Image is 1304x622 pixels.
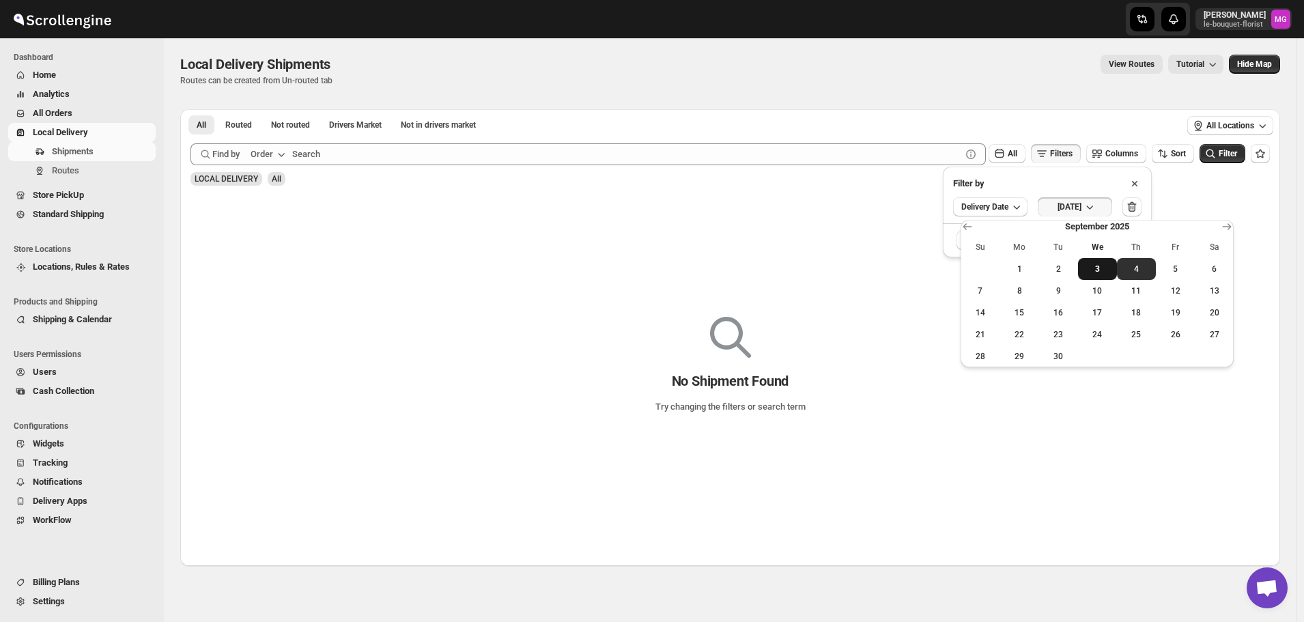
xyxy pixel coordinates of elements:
[1117,324,1156,345] button: Thursday September 25 2025
[710,317,751,358] img: Empty search results
[966,307,994,318] span: 14
[961,345,1000,367] button: Sunday September 28 2025
[1000,236,1038,258] th: Monday
[52,146,94,156] span: Shipments
[1039,345,1078,367] button: Tuesday September 30 2025
[8,310,156,329] button: Shipping & Calendar
[1031,144,1081,163] button: Filters
[188,115,214,135] button: All
[1156,236,1195,258] th: Friday
[1045,264,1073,274] span: 2
[1039,236,1078,258] th: Tuesday
[1161,285,1189,296] span: 12
[1161,329,1189,340] span: 26
[1083,329,1111,340] span: 24
[271,119,310,130] span: Not routed
[1156,324,1195,345] button: Friday September 26 2025
[329,119,382,130] span: Drivers Market
[1045,307,1073,318] span: 16
[1105,149,1138,158] span: Columns
[961,302,1000,324] button: Sunday September 14 2025
[961,280,1000,302] button: Sunday September 7 2025
[1000,280,1038,302] button: Monday September 8 2025
[1247,567,1288,608] a: Open chat
[958,217,977,236] button: Show previous month, August 2025
[1200,242,1228,253] span: Sa
[1161,264,1189,274] span: 5
[1005,242,1033,253] span: Mo
[8,511,156,530] button: WorkFlow
[966,242,994,253] span: Su
[966,329,994,340] span: 21
[953,197,1027,216] button: Delivery Date
[1168,55,1223,74] button: Tutorial
[14,244,157,255] span: Store Locations
[8,453,156,472] button: Tracking
[1200,144,1245,163] button: Filter
[8,434,156,453] button: Widgets
[961,236,1000,258] th: Sunday
[1219,149,1237,158] span: Filter
[1161,307,1189,318] span: 19
[8,66,156,85] button: Home
[1045,351,1073,362] span: 30
[14,52,157,63] span: Dashboard
[1050,149,1073,158] span: Filters
[33,596,65,606] span: Settings
[1078,302,1117,324] button: Wednesday September 17 2025
[1038,197,1112,216] button: [DATE]
[251,147,273,161] div: Order
[961,201,1008,212] span: Delivery Date
[966,351,994,362] span: 28
[1156,302,1195,324] button: Friday September 19 2025
[1122,264,1150,274] span: 4
[1078,324,1117,345] button: Wednesday September 24 2025
[8,161,156,180] button: Routes
[1058,201,1081,212] span: [DATE]
[393,115,484,135] button: Un-claimable
[1195,258,1234,280] button: Saturday September 6 2025
[1000,258,1038,280] button: Monday September 1 2025
[33,70,56,80] span: Home
[1039,280,1078,302] button: Tuesday September 9 2025
[33,314,112,324] span: Shipping & Calendar
[1122,242,1150,253] span: Th
[1195,8,1292,30] button: User menu
[401,119,476,130] span: Not in drivers market
[1000,302,1038,324] button: Monday September 15 2025
[1229,55,1280,74] button: Map action label
[321,115,390,135] button: Claimable
[655,400,806,414] p: Try changing the filters or search term
[1237,59,1272,70] span: Hide Map
[1101,55,1163,74] button: view route
[1195,280,1234,302] button: Saturday September 13 2025
[8,472,156,492] button: Notifications
[1195,324,1234,345] button: Saturday September 27 2025
[1204,20,1266,29] p: le-bouquet-florist
[1045,242,1073,253] span: Tu
[8,363,156,382] button: Users
[8,142,156,161] button: Shipments
[1117,258,1156,280] button: Thursday September 4 2025
[1083,307,1111,318] span: 17
[1008,149,1017,158] span: All
[33,438,64,449] span: Widgets
[1083,264,1111,274] span: 3
[1045,329,1073,340] span: 23
[33,457,68,468] span: Tracking
[1117,280,1156,302] button: Thursday September 11 2025
[1005,285,1033,296] span: 8
[1217,217,1236,236] button: Show next month, October 2025
[1200,264,1228,274] span: 6
[1204,10,1266,20] p: [PERSON_NAME]
[1000,345,1038,367] button: Monday September 29 2025
[953,177,984,190] p: Filter by
[1083,285,1111,296] span: 10
[1200,285,1228,296] span: 13
[989,144,1025,163] button: All
[1039,258,1078,280] button: Tuesday September 2 2025
[1045,285,1073,296] span: 9
[1039,302,1078,324] button: Tuesday September 16 2025
[33,261,130,272] span: Locations, Rules & Rates
[1200,329,1228,340] span: 27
